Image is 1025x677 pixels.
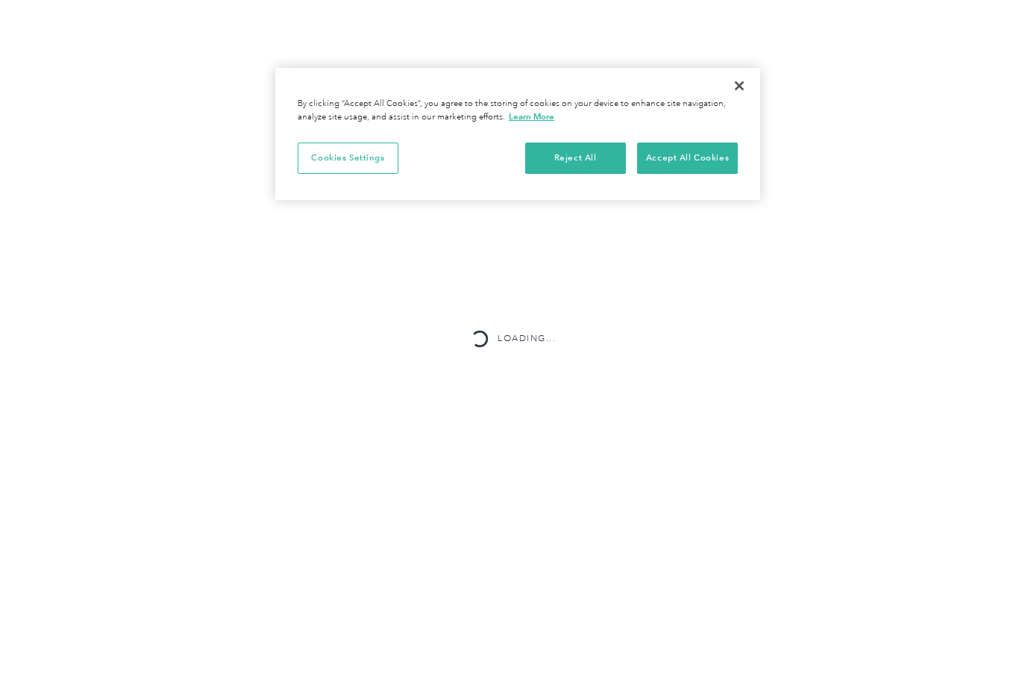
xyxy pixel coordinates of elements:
button: Close [723,69,756,102]
a: More information about your privacy, opens in a new tab [509,111,554,122]
div: By clicking “Accept All Cookies”, you agree to the storing of cookies on your device to enhance s... [298,98,738,124]
button: Accept All Cookies [637,143,738,174]
div: Cookie banner [275,68,760,200]
button: Reject All [525,143,626,174]
button: Cookies Settings [298,143,398,174]
div: Privacy [275,68,760,200]
div: Loading... [498,331,556,346]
